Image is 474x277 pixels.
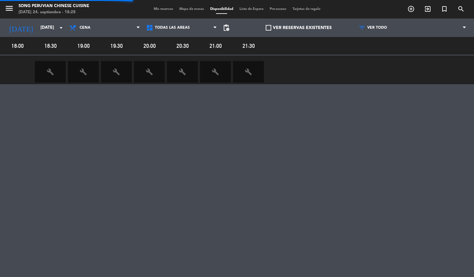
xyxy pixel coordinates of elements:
[424,5,431,13] i: exit_to_app
[222,24,230,31] span: pending_actions
[441,5,448,13] i: turned_in_not
[233,41,264,50] span: 21:30
[167,41,198,50] span: 20:30
[101,41,132,50] span: 19:30
[289,7,324,11] span: Tarjetas de regalo
[367,26,387,30] span: VER TODO
[2,41,33,50] span: 18:00
[5,4,14,13] i: menu
[80,68,87,76] i: build
[57,24,65,31] i: arrow_drop_down
[176,7,207,11] span: Mapa de mesas
[207,7,236,11] span: Disponibilidad
[113,68,120,76] i: build
[200,41,231,50] span: 21:00
[155,26,190,30] span: Todas las áreas
[245,68,252,76] i: build
[134,41,165,50] span: 20:00
[68,41,99,50] span: 19:00
[212,68,219,76] i: build
[146,68,153,76] i: build
[47,68,54,76] i: build
[266,24,332,31] label: VER RESERVAS EXISTENTES
[236,7,267,11] span: Lista de Espera
[457,5,465,13] i: search
[151,7,176,11] span: Mis reservas
[267,7,289,11] span: Pre-acceso
[5,4,14,15] button: menu
[179,68,186,76] i: build
[19,3,89,9] div: Song Peruvian Chinese Cuisine
[19,9,89,15] div: [DATE] 24. septiembre - 18:28
[35,41,66,50] span: 18:30
[80,26,90,30] span: Cena
[407,5,415,13] i: add_circle_outline
[5,21,37,35] i: [DATE]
